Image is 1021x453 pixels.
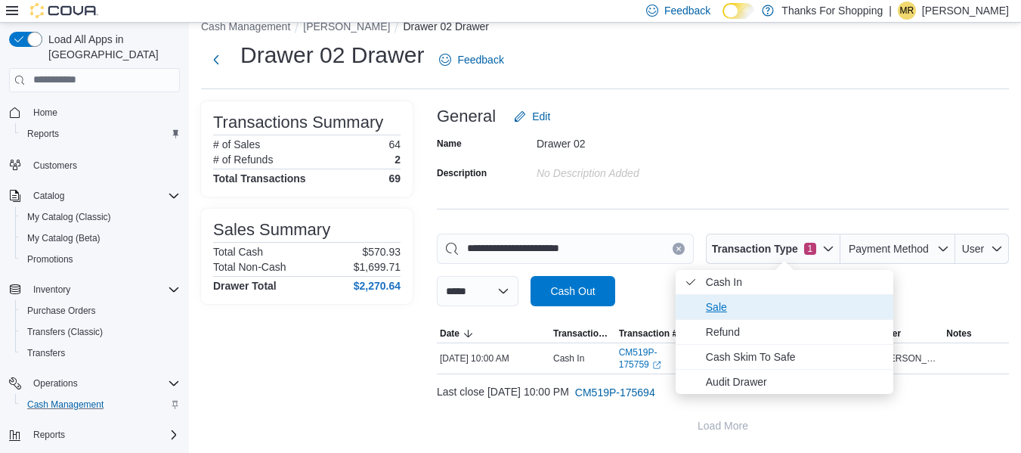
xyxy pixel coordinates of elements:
[403,20,489,33] button: Drawer 02 Drawer
[33,190,64,202] span: Catalog
[30,3,98,18] img: Cova
[706,234,840,264] button: Transaction Type1 active filters
[21,229,180,247] span: My Catalog (Beta)
[213,154,273,166] h6: # of Refunds
[213,221,330,239] h3: Sales Summary
[849,243,929,255] span: Payment Method
[27,326,103,338] span: Transfers (Classic)
[437,107,496,126] h3: General
[881,352,941,365] span: [PERSON_NAME]
[3,185,186,206] button: Catalog
[664,3,710,18] span: Feedback
[213,138,260,150] h6: # of Sales
[33,284,70,296] span: Inventory
[676,270,893,295] li: Cash In
[27,374,84,392] button: Operations
[394,154,401,166] p: 2
[3,101,186,123] button: Home
[27,253,73,265] span: Promotions
[27,211,111,223] span: My Catalog (Classic)
[21,125,65,143] a: Reports
[616,324,682,343] button: Transaction #
[676,295,893,320] li: Sale
[676,320,893,345] li: Refund
[27,232,101,244] span: My Catalog (Beta)
[27,281,76,299] button: Inventory
[27,187,180,205] span: Catalog
[946,327,971,340] span: Notes
[213,246,263,258] h6: Total Cash
[698,418,748,433] span: Load More
[676,270,893,394] ul: Transaction Type
[33,377,78,389] span: Operations
[531,276,615,306] button: Cash Out
[781,2,883,20] p: Thanks For Shopping
[922,2,1009,20] p: [PERSON_NAME]
[706,298,884,316] span: Sale
[21,396,180,414] span: Cash Management
[15,394,186,415] button: Cash Management
[354,280,401,292] h4: $2,270.64
[706,273,884,291] span: Cash In
[619,327,677,340] span: Transaction #
[362,246,401,258] p: $570.93
[201,19,1009,37] nav: An example of EuiBreadcrumbs
[21,250,180,268] span: Promotions
[437,234,694,264] input: This is a search bar. As you type, the results lower in the page will automatically filter.
[33,107,57,119] span: Home
[213,113,383,132] h3: Transactions Summary
[437,411,1009,441] button: Load More
[15,228,186,249] button: My Catalog (Beta)
[27,399,104,411] span: Cash Management
[532,109,550,124] span: Edit
[673,243,685,255] button: Clear input
[437,324,550,343] button: Date
[943,324,1009,343] button: Notes
[388,172,401,185] h4: 69
[676,345,893,370] li: Cash Skim To Safe
[706,373,884,391] span: Audit Drawer
[21,250,79,268] a: Promotions
[27,104,63,122] a: Home
[619,346,679,371] a: CM519P-175759External link
[569,377,661,408] button: CM519P-175694
[27,347,65,359] span: Transfers
[21,125,180,143] span: Reports
[440,327,459,340] span: Date
[15,300,186,321] button: Purchase Orders
[706,348,884,366] span: Cash Skim To Safe
[437,377,1009,408] div: Last close [DATE] 10:00 PM
[3,279,186,300] button: Inventory
[898,2,916,20] div: Matt Richardson
[15,249,186,270] button: Promotions
[706,323,884,341] span: Refund
[550,284,595,299] span: Cash Out
[3,424,186,445] button: Reports
[27,128,59,140] span: Reports
[354,261,401,273] p: $1,699.71
[676,370,893,394] li: Audit Drawer
[27,281,180,299] span: Inventory
[722,3,754,19] input: Dark Mode
[201,20,290,33] button: Cash Management
[437,138,462,150] label: Name
[900,2,914,20] span: MR
[437,349,550,368] div: [DATE] 10:00 AM
[21,396,110,414] a: Cash Management
[15,206,186,228] button: My Catalog (Classic)
[27,305,96,317] span: Purchase Orders
[213,280,277,292] h4: Drawer Total
[15,343,186,364] button: Transfers
[21,323,109,341] a: Transfers (Classic)
[27,187,70,205] button: Catalog
[27,155,180,174] span: Customers
[840,234,955,264] button: Payment Method
[21,229,107,247] a: My Catalog (Beta)
[457,52,503,67] span: Feedback
[27,426,71,444] button: Reports
[3,373,186,394] button: Operations
[537,161,739,179] div: No Description added
[21,344,71,362] a: Transfers
[303,20,390,33] button: [PERSON_NAME]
